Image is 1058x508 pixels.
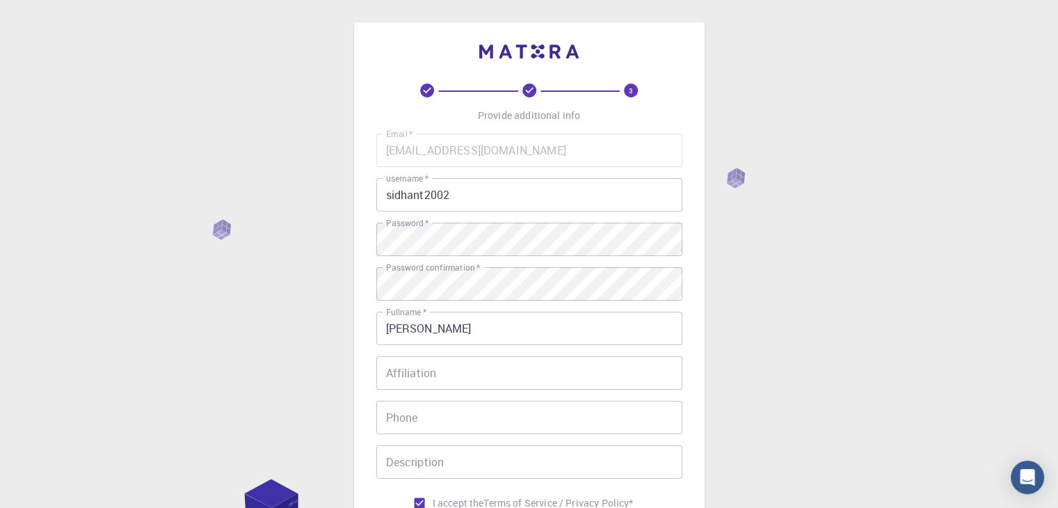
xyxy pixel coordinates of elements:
[478,109,580,122] p: Provide additional info
[386,262,480,273] label: Password confirmation
[386,217,428,229] label: Password
[386,128,412,140] label: Email
[386,173,428,184] label: username
[1011,461,1044,494] div: Open Intercom Messenger
[386,306,426,318] label: Fullname
[629,86,633,95] text: 3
